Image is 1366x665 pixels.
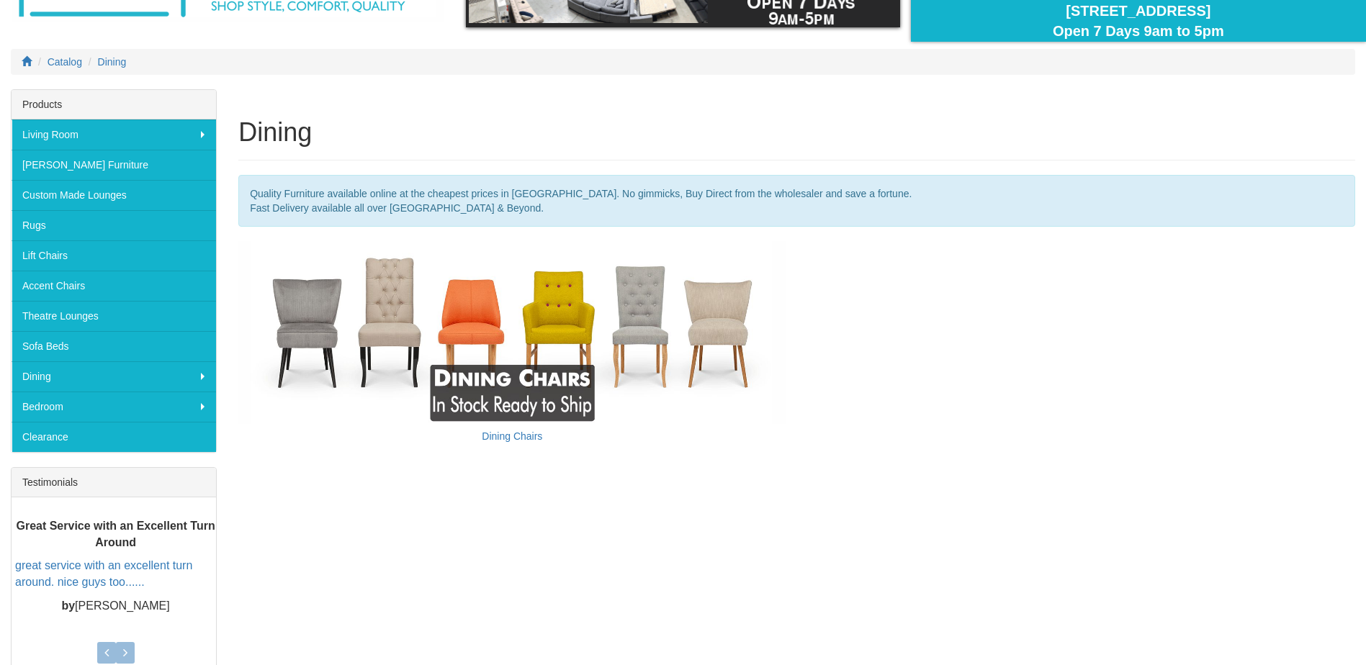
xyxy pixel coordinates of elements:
[12,180,216,210] a: Custom Made Lounges
[12,90,216,119] div: Products
[12,150,216,180] a: [PERSON_NAME] Furniture
[12,331,216,361] a: Sofa Beds
[238,241,786,423] img: Dining Chairs
[61,600,75,612] b: by
[238,118,1355,147] h1: Dining
[482,430,542,442] a: Dining Chairs
[48,56,82,68] a: Catalog
[15,598,216,615] p: [PERSON_NAME]
[15,559,192,588] a: great service with an excellent turn around. nice guys too......
[12,422,216,452] a: Clearance
[98,56,127,68] a: Dining
[238,175,1355,227] div: Quality Furniture available online at the cheapest prices in [GEOGRAPHIC_DATA]. No gimmicks, Buy ...
[12,119,216,150] a: Living Room
[12,210,216,240] a: Rugs
[12,468,216,497] div: Testimonials
[16,520,215,548] b: Great Service with an Excellent Turn Around
[12,271,216,301] a: Accent Chairs
[12,361,216,392] a: Dining
[12,392,216,422] a: Bedroom
[12,240,216,271] a: Lift Chairs
[12,301,216,331] a: Theatre Lounges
